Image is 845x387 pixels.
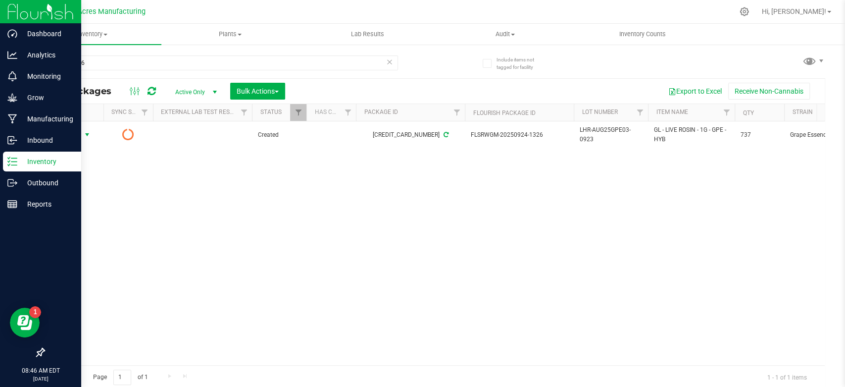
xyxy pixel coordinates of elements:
[7,71,17,81] inline-svg: Monitoring
[743,110,753,116] a: Qty
[7,93,17,103] inline-svg: Grow
[290,104,306,121] a: Filter
[111,109,149,115] a: Sync Status
[656,109,688,115] a: Item Name
[24,30,161,39] span: Inventory
[113,370,131,385] input: 1
[51,86,121,97] span: All Packages
[7,178,17,188] inline-svg: Outbound
[718,104,735,121] a: Filter
[17,70,77,82] p: Monitoring
[7,157,17,166] inline-svg: Inventory
[662,83,728,100] button: Export to Excel
[17,177,77,189] p: Outbound
[606,30,679,39] span: Inventory Counts
[364,109,398,115] a: Package ID
[161,24,299,45] a: Plants
[7,29,17,39] inline-svg: Dashboard
[437,30,573,39] span: Audit
[580,125,642,144] span: LHR-AUG25GPE03-0923
[738,7,750,16] div: Manage settings
[258,130,300,140] span: Created
[298,24,436,45] a: Lab Results
[7,50,17,60] inline-svg: Analytics
[44,55,398,70] input: Search Package ID, Item Name, SKU, Lot or Part Number...
[17,49,77,61] p: Analytics
[230,83,285,100] button: Bulk Actions
[574,24,711,45] a: Inventory Counts
[728,83,810,100] button: Receive Non-Cannabis
[81,128,94,142] span: select
[340,104,356,121] a: Filter
[436,24,574,45] a: Audit
[448,104,465,121] a: Filter
[56,7,146,16] span: Green Acres Manufacturing
[85,370,156,385] span: Page of 1
[792,109,812,115] a: Strain
[122,128,134,142] span: Pending Sync
[759,370,815,385] span: 1 - 1 of 1 items
[10,308,40,337] iframe: Resource center
[338,30,398,39] span: Lab Results
[17,156,77,167] p: Inventory
[7,135,17,145] inline-svg: Inbound
[471,130,568,140] span: FLSRWGM-20250924-1326
[17,28,77,40] p: Dashboard
[762,7,826,15] span: Hi, [PERSON_NAME]!
[7,114,17,124] inline-svg: Manufacturing
[7,199,17,209] inline-svg: Reports
[4,375,77,383] p: [DATE]
[582,109,617,115] a: Lot Number
[17,198,77,210] p: Reports
[17,113,77,125] p: Manufacturing
[386,55,393,68] span: Clear
[741,130,778,140] span: 737
[17,92,77,104] p: Grow
[473,110,535,116] a: Flourish Package ID
[260,109,281,115] a: Status
[24,24,161,45] a: Inventory
[137,104,153,121] a: Filter
[17,134,77,146] p: Inbound
[162,30,298,39] span: Plants
[237,87,279,95] span: Bulk Actions
[654,125,729,144] span: GL - LIVE ROSIN - 1G - GPE - HYB
[4,366,77,375] p: 08:46 AM EDT
[496,56,546,71] span: Include items not tagged for facility
[236,104,252,121] a: Filter
[442,131,448,138] span: Sync from Compliance System
[161,109,239,115] a: External Lab Test Result
[354,130,466,140] div: [CREDIT_CARD_NUMBER]
[306,104,356,121] th: Has COA
[632,104,648,121] a: Filter
[29,306,41,318] iframe: Resource center unread badge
